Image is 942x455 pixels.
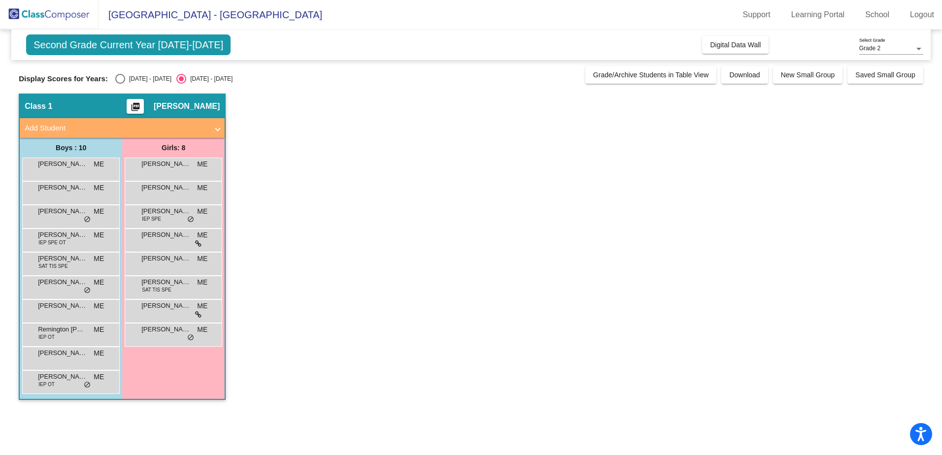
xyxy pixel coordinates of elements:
[186,74,233,83] div: [DATE] - [DATE]
[20,118,225,138] mat-expansion-panel-header: Add Student
[38,381,55,388] span: IEP OT
[38,159,87,169] span: [PERSON_NAME]
[38,301,87,311] span: [PERSON_NAME]
[38,239,66,246] span: IEP SPE OT
[197,325,207,335] span: ME
[735,7,778,23] a: Support
[197,254,207,264] span: ME
[781,71,835,79] span: New Small Group
[141,325,191,334] span: [PERSON_NAME]
[84,216,91,224] span: do_not_disturb_alt
[197,206,207,217] span: ME
[84,287,91,294] span: do_not_disturb_alt
[141,206,191,216] span: [PERSON_NAME]
[94,206,104,217] span: ME
[783,7,853,23] a: Learning Portal
[94,325,104,335] span: ME
[38,325,87,334] span: Remington [PERSON_NAME]
[25,101,52,111] span: Class 1
[721,66,768,84] button: Download
[115,74,233,84] mat-radio-group: Select an option
[702,36,769,54] button: Digital Data Wall
[38,262,67,270] span: SAT TIS SPE
[154,101,220,111] span: [PERSON_NAME]
[197,230,207,240] span: ME
[141,183,191,193] span: [PERSON_NAME]
[94,301,104,311] span: ME
[197,183,207,193] span: ME
[38,206,87,216] span: [PERSON_NAME]
[197,301,207,311] span: ME
[38,372,87,382] span: [PERSON_NAME] [PERSON_NAME]
[94,372,104,382] span: ME
[38,254,87,263] span: [PERSON_NAME]
[142,286,171,293] span: SAT TIS SPE
[187,334,194,342] span: do_not_disturb_alt
[19,74,108,83] span: Display Scores for Years:
[847,66,923,84] button: Saved Small Group
[122,138,225,158] div: Girls: 8
[127,99,144,114] button: Print Students Details
[197,159,207,169] span: ME
[38,348,87,358] span: [PERSON_NAME]
[729,71,760,79] span: Download
[593,71,709,79] span: Grade/Archive Students in Table View
[141,301,191,311] span: [PERSON_NAME]
[859,45,880,52] span: Grade 2
[141,230,191,240] span: [PERSON_NAME]
[855,71,915,79] span: Saved Small Group
[99,7,322,23] span: [GEOGRAPHIC_DATA] - [GEOGRAPHIC_DATA]
[773,66,843,84] button: New Small Group
[94,277,104,288] span: ME
[585,66,717,84] button: Grade/Archive Students in Table View
[25,123,208,134] mat-panel-title: Add Student
[130,102,141,116] mat-icon: picture_as_pdf
[26,34,231,55] span: Second Grade Current Year [DATE]-[DATE]
[38,277,87,287] span: [PERSON_NAME]
[187,216,194,224] span: do_not_disturb_alt
[38,183,87,193] span: [PERSON_NAME]
[857,7,897,23] a: School
[141,159,191,169] span: [PERSON_NAME]
[125,74,171,83] div: [DATE] - [DATE]
[20,138,122,158] div: Boys : 10
[84,381,91,389] span: do_not_disturb_alt
[710,41,761,49] span: Digital Data Wall
[38,333,55,341] span: IEP OT
[197,277,207,288] span: ME
[94,254,104,264] span: ME
[141,254,191,263] span: [PERSON_NAME]
[94,230,104,240] span: ME
[94,183,104,193] span: ME
[94,159,104,169] span: ME
[141,277,191,287] span: [PERSON_NAME]
[38,230,87,240] span: [PERSON_NAME]
[142,215,161,223] span: IEP SPE
[94,348,104,358] span: ME
[902,7,942,23] a: Logout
